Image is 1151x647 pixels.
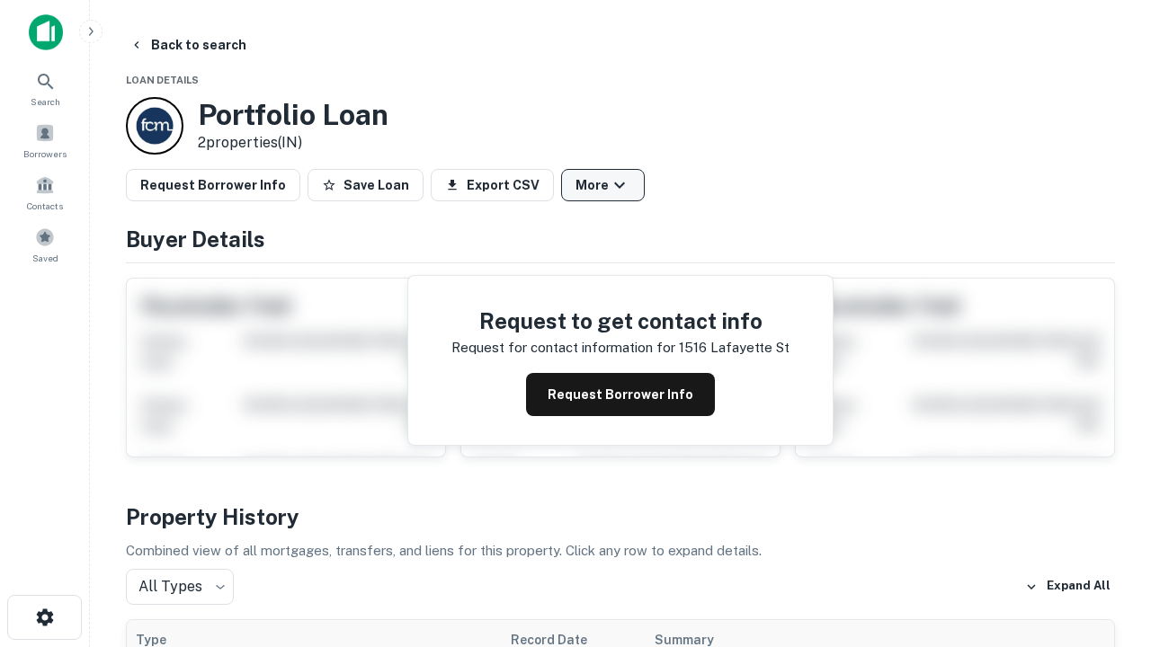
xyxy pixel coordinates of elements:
span: Search [31,94,60,109]
button: Save Loan [308,169,424,201]
button: Request Borrower Info [126,169,300,201]
p: 1516 lafayette st [679,337,790,359]
p: 2 properties (IN) [198,132,388,154]
button: Export CSV [431,169,554,201]
h3: Portfolio Loan [198,98,388,132]
span: Borrowers [23,146,67,161]
span: Saved [32,251,58,265]
p: Combined view of all mortgages, transfers, and liens for this property. Click any row to expand d... [126,540,1115,562]
h4: Request to get contact info [451,305,790,337]
button: Request Borrower Info [526,373,715,416]
a: Saved [5,220,85,269]
a: Contacts [5,168,85,217]
button: Back to search [122,29,254,61]
a: Search [5,64,85,112]
div: All Types [126,569,234,605]
button: Expand All [1021,573,1115,600]
p: Request for contact information for [451,337,675,359]
span: Contacts [27,199,63,213]
iframe: Chat Widget [1061,503,1151,589]
h4: Buyer Details [126,223,1115,255]
a: Borrowers [5,116,85,164]
button: More [561,169,645,201]
span: Loan Details [126,75,199,85]
img: capitalize-icon.png [29,14,63,50]
h4: Property History [126,501,1115,533]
